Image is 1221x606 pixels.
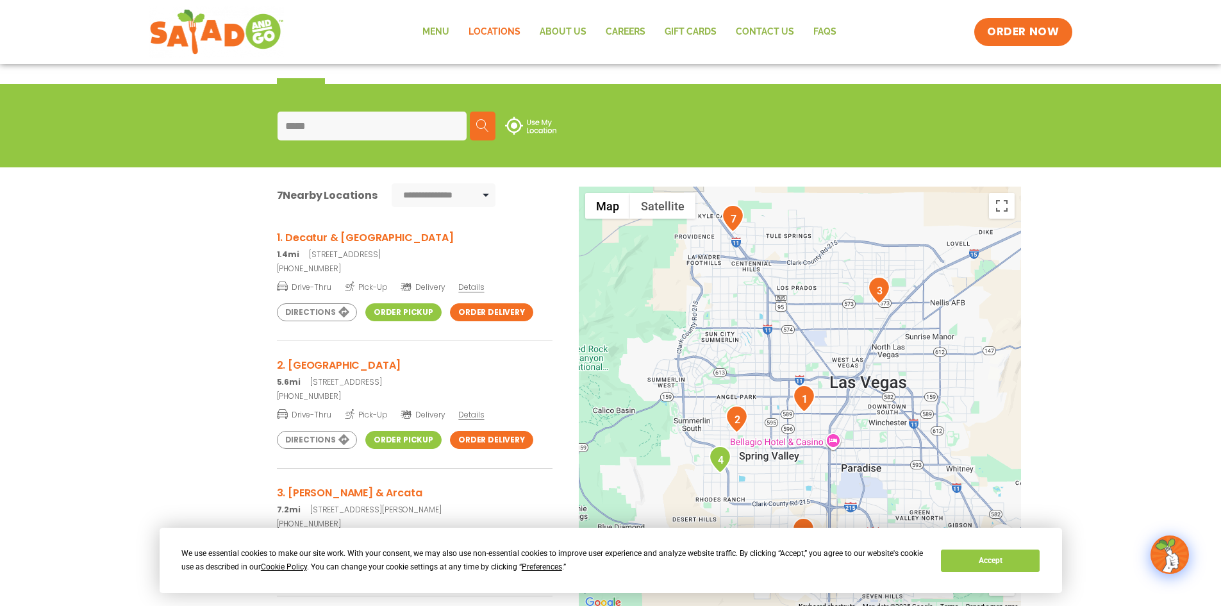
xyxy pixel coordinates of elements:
h3: 2. [GEOGRAPHIC_DATA] [277,357,552,373]
a: [PHONE_NUMBER] [277,518,552,530]
span: Details [458,409,484,420]
div: Cookie Consent Prompt [160,528,1062,593]
button: Show street map [585,193,630,219]
a: Contact Us [726,17,804,47]
a: Order Delivery [450,303,533,321]
a: Menu [413,17,459,47]
span: Delivery [401,409,445,421]
div: 2 [726,405,748,433]
p: [STREET_ADDRESS][PERSON_NAME] [277,504,552,516]
p: [STREET_ADDRESS] [277,376,552,388]
a: Directions [277,431,357,449]
div: Nearby Locations [277,187,378,203]
div: We use essential cookies to make our site work. With your consent, we may also use non-essential ... [181,547,926,574]
span: Drive-Thru [277,280,331,293]
button: Accept [941,550,1040,572]
a: [PHONE_NUMBER] [277,263,552,274]
a: Order Delivery [450,431,533,449]
a: Careers [596,17,655,47]
div: 1 [793,385,815,412]
a: Locations [459,17,530,47]
a: Directions [277,303,357,321]
img: use-location.svg [505,117,556,135]
div: 5 [792,518,815,545]
span: Cookie Policy [261,562,307,571]
img: new-SAG-logo-768×292 [149,6,285,58]
span: ORDER NOW [987,24,1059,40]
strong: 7.2mi [277,504,301,515]
nav: Menu [413,17,846,47]
span: Pick-Up [345,280,388,293]
div: 4 [709,446,731,473]
div: 3 [868,276,890,304]
a: Order Pickup [365,303,442,321]
img: search.svg [476,119,489,132]
button: Toggle fullscreen view [989,193,1015,219]
button: Map camera controls [989,524,1015,550]
button: Show satellite imagery [630,193,695,219]
span: Pick-Up [345,408,388,421]
span: Details [458,282,484,292]
span: 7 [277,188,283,203]
h3: 3. [PERSON_NAME] & Arcata [277,485,552,501]
a: FAQs [804,17,846,47]
span: Delivery [401,282,445,293]
p: [STREET_ADDRESS] [277,249,552,260]
strong: 1.4mi [277,249,299,260]
a: Drive-Thru Pick-Up Delivery Details [277,405,552,421]
a: 3. [PERSON_NAME] & Arcata 7.2mi[STREET_ADDRESS][PERSON_NAME] [277,485,552,516]
img: wpChatIcon [1152,537,1188,573]
a: Order Pickup [365,431,442,449]
a: ORDER NOW [974,18,1072,46]
div: 7 [722,205,744,232]
a: 2. [GEOGRAPHIC_DATA] 5.6mi[STREET_ADDRESS] [277,357,552,388]
h3: 1. Decatur & [GEOGRAPHIC_DATA] [277,230,552,246]
a: GIFT CARDS [655,17,726,47]
a: About Us [530,17,596,47]
span: Preferences [522,562,562,571]
span: Drive-Thru [277,408,331,421]
a: 1. Decatur & [GEOGRAPHIC_DATA] 1.4mi[STREET_ADDRESS] [277,230,552,260]
strong: 5.6mi [277,376,301,387]
a: [PHONE_NUMBER] [277,391,552,402]
a: Drive-Thru Pick-Up Delivery Details [277,277,552,293]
